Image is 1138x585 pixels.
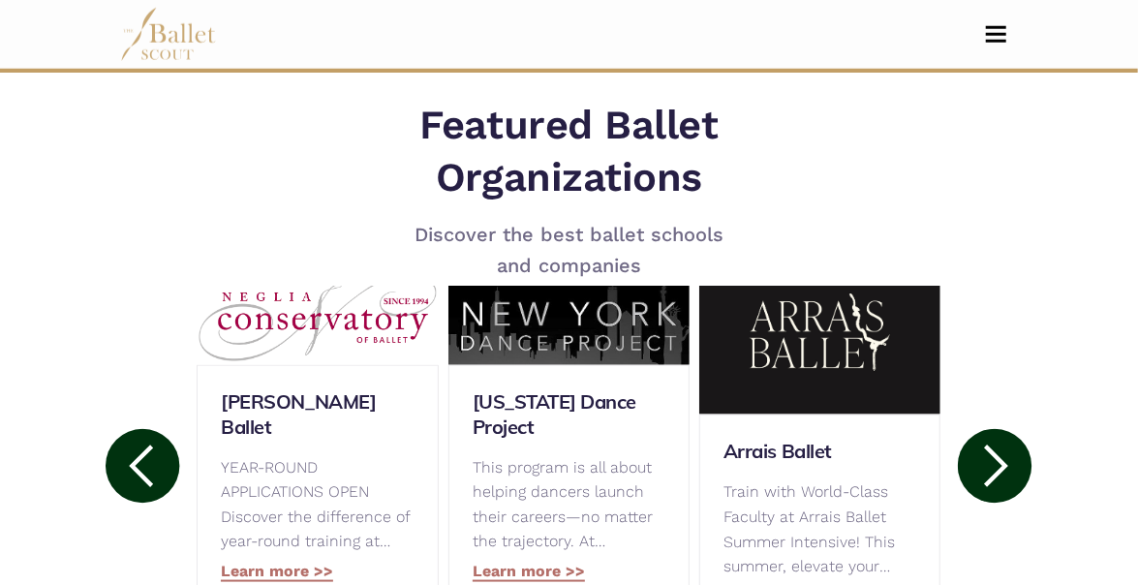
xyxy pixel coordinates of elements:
a: [PERSON_NAME] Ballet [221,389,414,440]
a: Learn more >> [221,562,333,582]
h5: Featured Ballet Organizations [353,99,786,203]
a: Arrais Ballet [723,439,916,464]
img: Neglia Ballet logo [197,273,438,365]
p: Train with World-Class Faculty at Arrais Ballet Summer Intensive! This summer, elevate your train... [723,479,916,578]
p: This program is all about helping dancers launch their careers—no matter the trajectory. At [US_S... [473,455,665,554]
a: Learn more >> [473,562,585,582]
button: Toggle navigation [973,25,1019,44]
p: Discover the best ballet schools and companies [353,219,786,281]
a: [US_STATE] Dance Project [473,389,665,440]
p: YEAR-ROUND APPLICATIONS OPEN Discover the difference of year-round training at [PERSON_NAME] Ball... [221,455,414,554]
img: New York Dance Project logo [448,273,690,365]
img: Arrais Ballet logo [699,248,940,416]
